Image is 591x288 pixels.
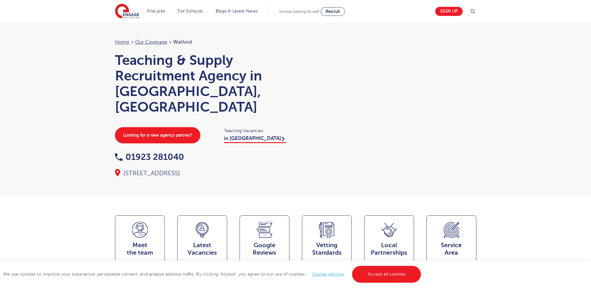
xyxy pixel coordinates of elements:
a: LatestVacancies [177,215,227,266]
span: Google Reviews [243,242,286,257]
span: Vetting Standards [305,242,348,257]
span: Recruit [326,9,340,14]
img: Engage Education [115,4,139,19]
span: Meet the team [118,242,161,257]
a: ServiceArea [427,215,476,266]
nav: breadcrumb [115,38,289,46]
a: Meetthe team [115,215,165,266]
a: Our coverage [135,39,167,45]
a: Cookie settings [312,272,344,276]
a: Looking for a new agency partner? [115,127,200,143]
h1: Teaching & Supply Recruitment Agency in [GEOGRAPHIC_DATA], [GEOGRAPHIC_DATA] [115,52,289,115]
span: Teaching Vacancies [224,127,289,134]
a: For Schools [178,9,203,13]
span: Schools looking for staff [279,9,319,14]
a: Home [115,39,129,45]
a: in [GEOGRAPHIC_DATA] [224,136,286,143]
span: Watford [173,39,192,45]
a: VettingStandards [302,215,352,266]
span: Latest Vacancies [181,242,224,257]
a: Find jobs [147,9,165,13]
a: Recruit [321,7,345,16]
a: Local Partnerships [364,215,414,266]
span: > [131,39,134,45]
a: 01923 281040 [115,152,184,162]
a: Blogs & Latest News [216,9,258,13]
a: Accept all cookies [352,266,421,283]
a: GoogleReviews [240,215,289,266]
div: [STREET_ADDRESS] [115,169,289,178]
span: We use cookies to improve your experience, personalise content, and analyse website traffic. By c... [3,272,422,276]
a: Sign up [435,7,463,16]
span: Local Partnerships [368,242,411,257]
span: > [169,39,172,45]
span: Service Area [430,242,473,257]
